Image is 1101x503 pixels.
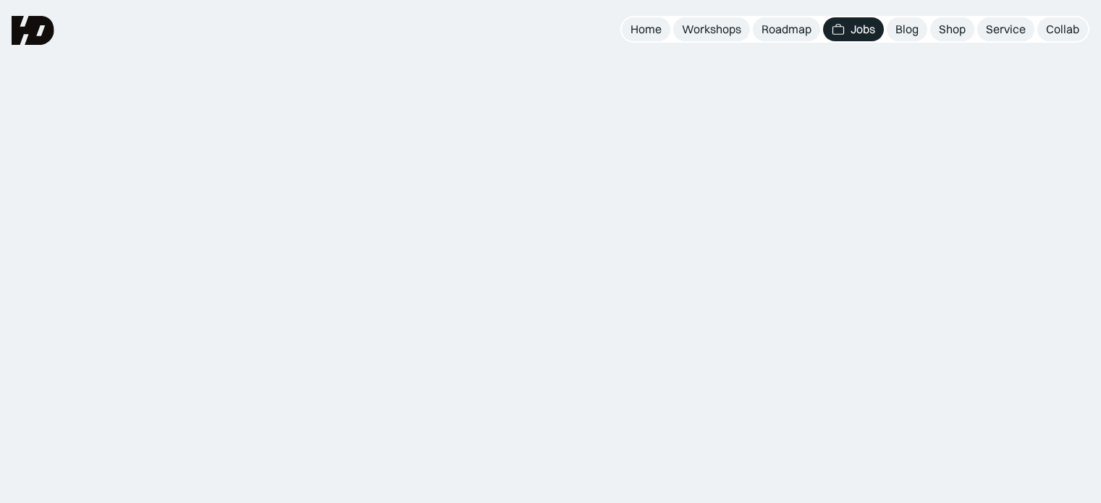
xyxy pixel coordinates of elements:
div: Collab [1046,22,1079,37]
div: Blog [895,22,919,37]
div: Workshops [682,22,741,37]
a: Shop [930,17,974,41]
a: Jobs [823,17,884,41]
div: Jobs [851,22,875,37]
a: Collab [1037,17,1088,41]
a: Service [977,17,1034,41]
a: Blog [887,17,927,41]
div: Home [630,22,662,37]
div: Roadmap [762,22,811,37]
a: Roadmap [753,17,820,41]
a: Home [622,17,670,41]
div: Shop [939,22,966,37]
div: Service [986,22,1026,37]
a: Workshops [673,17,750,41]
